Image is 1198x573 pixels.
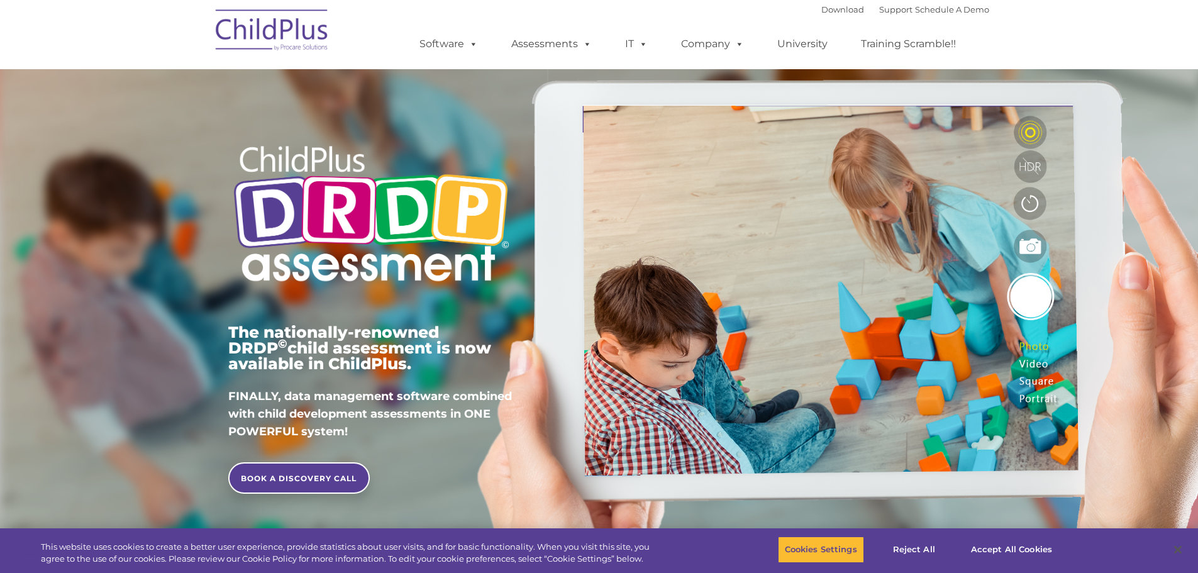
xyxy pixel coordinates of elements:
[228,389,512,438] span: FINALLY, data management software combined with child development assessments in ONE POWERFUL sys...
[1164,536,1192,564] button: Close
[964,537,1059,563] button: Accept All Cookies
[875,537,953,563] button: Reject All
[228,323,491,373] span: The nationally-renowned DRDP child assessment is now available in ChildPlus.
[228,129,514,303] img: Copyright - DRDP Logo Light
[613,31,660,57] a: IT
[821,4,989,14] font: |
[848,31,968,57] a: Training Scramble!!
[915,4,989,14] a: Schedule A Demo
[209,1,335,64] img: ChildPlus by Procare Solutions
[41,541,659,565] div: This website uses cookies to create a better user experience, provide statistics about user visit...
[228,462,370,494] a: BOOK A DISCOVERY CALL
[778,537,864,563] button: Cookies Settings
[499,31,604,57] a: Assessments
[278,337,287,351] sup: ©
[407,31,491,57] a: Software
[879,4,912,14] a: Support
[821,4,864,14] a: Download
[668,31,757,57] a: Company
[765,31,840,57] a: University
